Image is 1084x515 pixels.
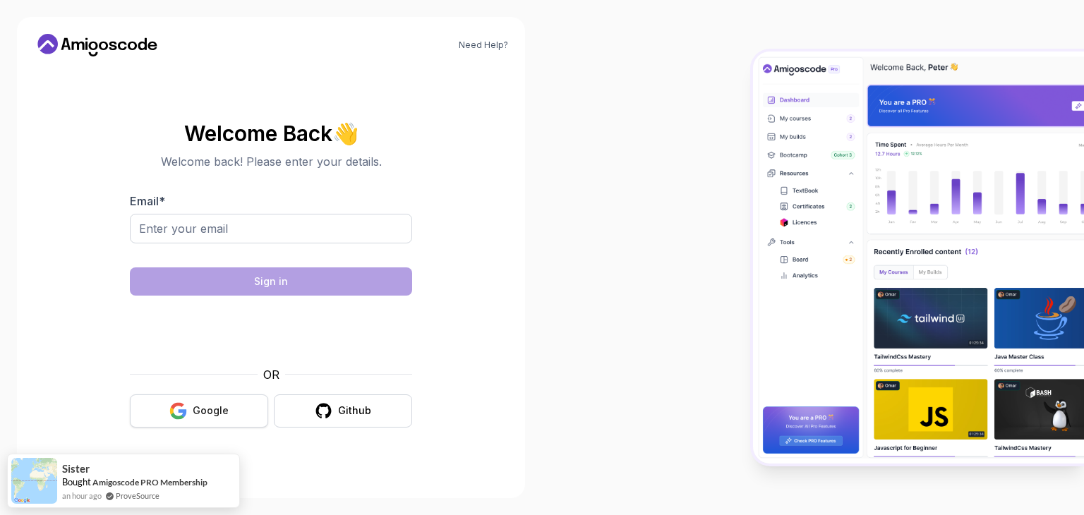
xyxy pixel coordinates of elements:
[130,122,412,145] h2: Welcome Back
[130,153,412,170] p: Welcome back! Please enter your details.
[62,490,102,502] span: an hour ago
[274,394,412,428] button: Github
[130,267,412,296] button: Sign in
[34,34,161,56] a: Home link
[130,214,412,243] input: Enter your email
[92,477,207,487] a: Amigoscode PRO Membership
[753,51,1084,464] img: Amigoscode Dashboard
[254,274,288,289] div: Sign in
[11,458,57,504] img: provesource social proof notification image
[193,404,229,418] div: Google
[263,366,279,383] p: OR
[459,40,508,51] a: Need Help?
[338,404,371,418] div: Github
[330,119,362,147] span: 👋
[130,394,268,428] button: Google
[62,476,91,487] span: Bought
[116,490,159,502] a: ProveSource
[130,194,165,208] label: Email *
[164,304,378,358] iframe: Widget containing checkbox for hCaptcha security challenge
[62,463,90,475] span: Sister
